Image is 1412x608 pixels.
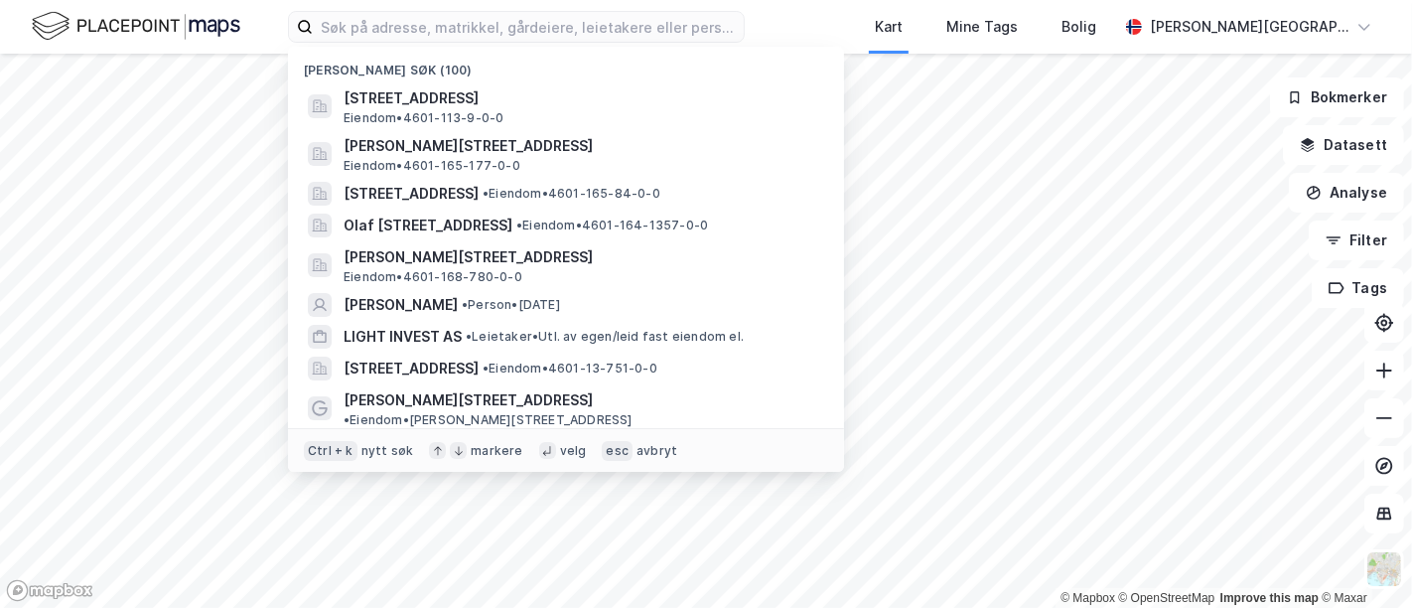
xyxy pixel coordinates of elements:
[483,361,489,376] span: •
[1060,591,1115,605] a: Mapbox
[344,269,522,285] span: Eiendom • 4601-168-780-0-0
[516,218,522,232] span: •
[471,442,522,458] div: markere
[344,325,462,349] span: LIGHT INVEST AS
[462,297,468,312] span: •
[483,361,657,377] span: Eiendom • 4601-13-751-0-0
[1289,173,1404,213] button: Analyse
[946,15,1018,39] div: Mine Tags
[483,186,660,202] span: Eiendom • 4601-165-84-0-0
[1283,125,1404,165] button: Datasett
[560,442,587,458] div: velg
[1119,591,1215,605] a: OpenStreetMap
[344,158,520,174] span: Eiendom • 4601-165-177-0-0
[361,442,414,458] div: nytt søk
[344,388,593,412] span: [PERSON_NAME][STREET_ADDRESS]
[1061,15,1096,39] div: Bolig
[1312,268,1404,308] button: Tags
[344,182,479,206] span: [STREET_ADDRESS]
[1220,591,1319,605] a: Improve this map
[344,412,350,427] span: •
[1309,221,1404,260] button: Filter
[483,186,489,201] span: •
[344,110,503,126] span: Eiendom • 4601-113-9-0-0
[344,134,820,158] span: [PERSON_NAME][STREET_ADDRESS]
[344,293,458,317] span: [PERSON_NAME]
[636,442,677,458] div: avbryt
[1313,513,1412,608] iframe: Chat Widget
[344,412,633,428] span: Eiendom • [PERSON_NAME][STREET_ADDRESS]
[344,245,820,269] span: [PERSON_NAME][STREET_ADDRESS]
[344,357,479,380] span: [STREET_ADDRESS]
[288,47,844,82] div: [PERSON_NAME] søk (100)
[1270,77,1404,117] button: Bokmerker
[466,329,744,345] span: Leietaker • Utl. av egen/leid fast eiendom el.
[6,579,93,602] a: Mapbox homepage
[875,15,903,39] div: Kart
[304,440,357,460] div: Ctrl + k
[466,329,472,344] span: •
[1150,15,1348,39] div: [PERSON_NAME][GEOGRAPHIC_DATA]
[344,86,820,110] span: [STREET_ADDRESS]
[516,218,708,233] span: Eiendom • 4601-164-1357-0-0
[344,214,512,237] span: Olaf [STREET_ADDRESS]
[602,440,633,460] div: esc
[32,9,240,44] img: logo.f888ab2527a4732fd821a326f86c7f29.svg
[462,297,560,313] span: Person • [DATE]
[313,12,744,42] input: Søk på adresse, matrikkel, gårdeiere, leietakere eller personer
